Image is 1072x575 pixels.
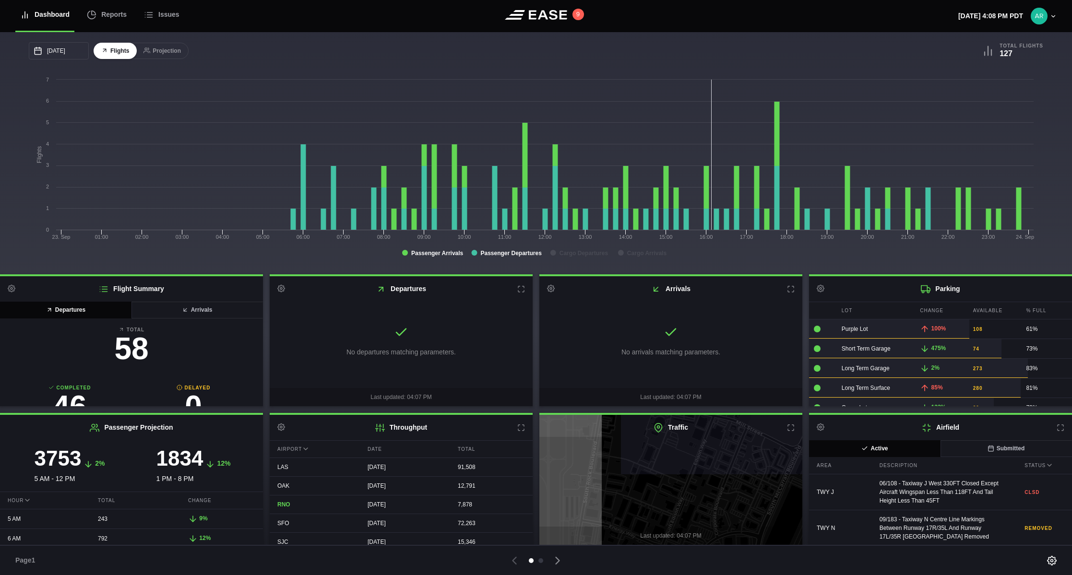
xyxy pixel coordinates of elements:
span: 12% [199,535,211,541]
div: Description [872,457,1010,474]
text: 01:00 [95,234,108,240]
div: Status [1017,457,1072,474]
text: 23:00 [982,234,995,240]
b: 273 [973,365,983,372]
h2: Airfield [809,415,1072,440]
text: 16:00 [700,234,713,240]
text: 20:00 [861,234,874,240]
h2: Departures [270,276,533,302]
a: Total58 [8,326,255,369]
span: 9% [199,515,207,522]
text: 09:00 [417,234,431,240]
tspan: Cargo Arrivals [627,250,667,257]
text: 14:00 [619,234,632,240]
div: [DATE] [360,514,442,532]
h2: Arrivals [539,276,802,302]
h2: Traffic [539,415,802,440]
text: 10:00 [458,234,471,240]
div: Change [180,492,263,509]
div: Date [360,441,442,458]
div: SJC [270,533,352,551]
text: 15:00 [659,234,673,240]
button: Submitted [940,440,1072,457]
div: 243 [90,510,173,528]
button: Projection [136,43,189,59]
div: Change [915,302,966,319]
span: Long Term Surface [842,385,890,391]
div: 15,346 [450,533,533,551]
h3: 0 [131,391,255,422]
text: 21:00 [901,234,915,240]
text: 3 [46,162,49,168]
tspan: Passenger Departures [480,250,542,257]
span: RNO [277,501,290,508]
div: SFO [270,514,352,532]
text: 17:00 [740,234,753,240]
div: [DATE] [360,458,442,476]
span: 475% [931,345,946,352]
b: REMOVED [1024,525,1064,532]
h3: 1834 [156,448,203,469]
p: No departures matching parameters. [346,347,456,357]
div: 792 [90,529,173,548]
div: Last updated: 04:07 PM [539,388,802,406]
h2: Throughput [270,415,533,440]
div: [DATE] [360,477,442,495]
span: TWY J [817,489,834,495]
text: 0 [46,227,49,233]
span: TWY N [817,525,835,531]
span: 2% [931,364,940,371]
div: Available [968,302,1019,319]
img: a24b13ddc5ef85e700be98281bdfe638 [1031,8,1048,24]
text: 2 [46,184,49,189]
div: 7,878 [450,495,533,514]
text: 07:00 [337,234,350,240]
div: [DATE] [360,533,442,551]
div: 61% [1026,325,1067,333]
span: 100% [931,325,946,332]
text: 04:00 [216,234,229,240]
text: 11:00 [498,234,512,240]
button: Flights [94,43,137,59]
button: Active [809,440,941,457]
span: Page 1 [15,555,39,565]
h3: 58 [8,333,255,364]
text: 06:00 [297,234,310,240]
tspan: Cargo Departures [560,250,608,257]
div: 73% [1026,344,1067,353]
b: Delayed [131,384,255,391]
text: 08:00 [377,234,391,240]
text: 22:00 [941,234,955,240]
text: 12:00 [538,234,552,240]
text: 18:00 [780,234,794,240]
p: No arrivals matching parameters. [621,347,720,357]
div: 91,508 [450,458,533,476]
input: mm/dd/yyyy [29,42,89,59]
div: Airport [270,441,352,458]
div: Last updated: 04:07 PM [270,388,533,406]
h3: 46 [8,391,131,422]
span: 85% [931,384,943,391]
div: 5 AM - 12 PM [8,448,131,484]
tspan: 24. Sep [1016,234,1034,240]
b: 108 [973,326,983,333]
a: Delayed0 [131,384,255,427]
text: 6 [46,98,49,104]
text: 13:00 [579,234,592,240]
text: 03:00 [176,234,189,240]
text: 4 [46,141,49,147]
div: Total [450,441,533,458]
div: 06/108 - Taxiway J West 330FT Closed Except Aircraft Wingspan Less Than 118FT And Tail Height Les... [872,474,1010,510]
div: OAK [270,477,352,495]
text: 5 [46,119,49,125]
div: Total [90,492,173,509]
div: Area [809,457,864,474]
button: 9 [572,9,584,20]
div: Last updated: 04:07 PM [539,527,802,545]
div: 70% [1026,403,1067,412]
h3: 3753 [34,448,81,469]
b: CLSD [1024,489,1064,496]
text: 02:00 [135,234,149,240]
b: 127 [1000,49,1012,58]
tspan: 23. Sep [52,234,71,240]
